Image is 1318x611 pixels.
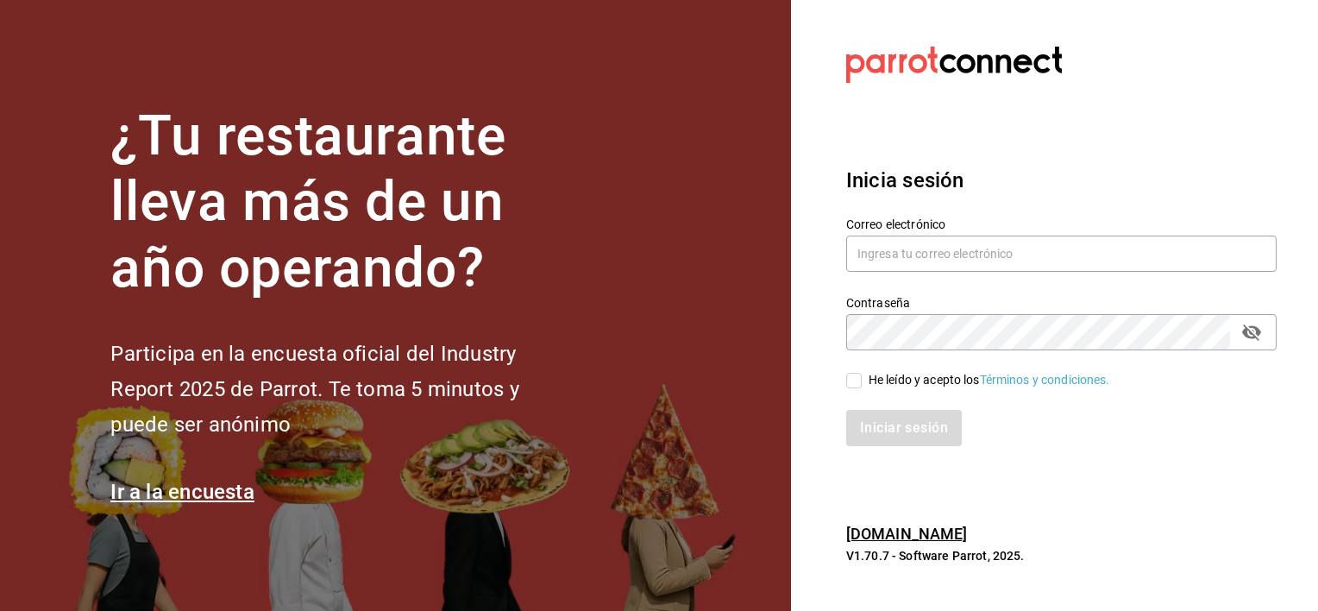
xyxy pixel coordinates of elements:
[846,165,1277,196] h3: Inicia sesión
[846,296,1277,308] label: Contraseña
[110,480,254,504] a: Ir a la encuesta
[846,525,968,543] a: [DOMAIN_NAME]
[869,371,1110,389] div: He leído y acepto los
[110,337,576,442] h2: Participa en la encuesta oficial del Industry Report 2025 de Parrot. Te toma 5 minutos y puede se...
[846,547,1277,564] p: V1.70.7 - Software Parrot, 2025.
[110,104,576,302] h1: ¿Tu restaurante lleva más de un año operando?
[1237,318,1266,347] button: Campo de contraseña
[980,373,1110,387] a: Términos y condiciones.
[846,217,1277,230] label: Correo electrónico
[846,236,1277,272] input: Ingresa tu correo electrónico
